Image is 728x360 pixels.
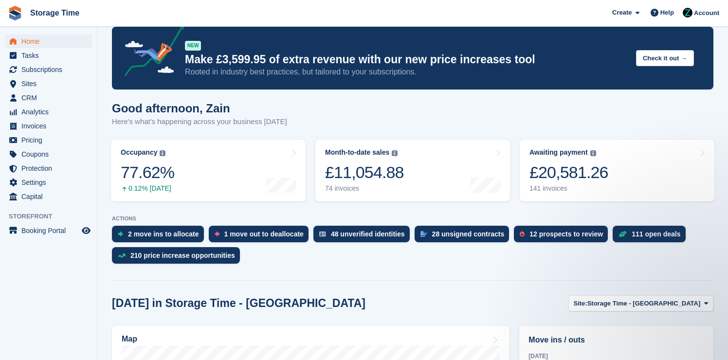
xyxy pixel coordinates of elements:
div: 141 invoices [529,184,608,193]
a: menu [5,119,92,133]
div: 12 prospects to review [529,230,603,238]
a: menu [5,224,92,237]
span: Capital [21,190,80,203]
a: menu [5,105,92,119]
span: Site: [574,299,587,308]
div: NEW [185,41,201,51]
a: 210 price increase opportunities [112,247,245,269]
p: ACTIONS [112,216,713,222]
span: Subscriptions [21,63,80,76]
span: Coupons [21,147,80,161]
a: menu [5,162,92,175]
img: stora-icon-8386f47178a22dfd0bd8f6a31ec36ba5ce8667c1dd55bd0f319d3a0aa187defe.svg [8,6,22,20]
button: Site: Storage Time - [GEOGRAPHIC_DATA] [568,295,714,311]
a: menu [5,77,92,90]
a: menu [5,49,92,62]
span: Booking Portal [21,224,80,237]
a: menu [5,176,92,189]
div: £11,054.88 [325,162,404,182]
span: Storage Time - [GEOGRAPHIC_DATA] [587,299,701,308]
span: CRM [21,91,80,105]
a: Occupancy 77.62% 0.12% [DATE] [111,140,306,201]
a: 1 move out to deallocate [209,226,313,247]
div: 77.62% [121,162,174,182]
div: Awaiting payment [529,148,588,157]
img: verify_identity-adf6edd0f0f0b5bbfe63781bf79b02c33cf7c696d77639b501bdc392416b5a36.svg [319,231,326,237]
p: Make £3,599.95 of extra revenue with our new price increases tool [185,53,628,67]
img: deal-1b604bf984904fb50ccaf53a9ad4b4a5d6e5aea283cecdc64d6e3604feb123c2.svg [619,231,627,237]
span: Invoices [21,119,80,133]
a: menu [5,133,92,147]
a: Month-to-date sales £11,054.88 74 invoices [315,140,510,201]
a: 28 unsigned contracts [415,226,514,247]
img: contract_signature_icon-13c848040528278c33f63329250d36e43548de30e8caae1d1a13099fd9432cc5.svg [420,231,427,237]
div: 0.12% [DATE] [121,184,174,193]
button: Check it out → [636,50,694,66]
div: 210 price increase opportunities [130,252,235,259]
img: Zain Sarwar [683,8,692,18]
p: Here's what's happening across your business [DATE] [112,116,287,127]
div: £20,581.26 [529,162,608,182]
a: Awaiting payment £20,581.26 141 invoices [520,140,714,201]
h2: Move ins / outs [528,334,704,346]
img: price_increase_opportunities-93ffe204e8149a01c8c9dc8f82e8f89637d9d84a8eef4429ea346261dce0b2c0.svg [118,253,126,258]
span: Tasks [21,49,80,62]
a: 111 open deals [613,226,690,247]
h1: Good afternoon, Zain [112,102,287,115]
span: Help [660,8,674,18]
h2: [DATE] in Storage Time - [GEOGRAPHIC_DATA] [112,297,365,310]
a: menu [5,91,92,105]
span: Pricing [21,133,80,147]
img: price-adjustments-announcement-icon-8257ccfd72463d97f412b2fc003d46551f7dbcb40ab6d574587a9cd5c0d94... [116,24,184,80]
span: Analytics [21,105,80,119]
span: Home [21,35,80,48]
span: Storefront [9,212,97,221]
div: 74 invoices [325,184,404,193]
p: Rooted in industry best practices, but tailored to your subscriptions. [185,67,628,77]
h2: Map [122,335,137,343]
span: Sites [21,77,80,90]
span: Account [694,8,719,18]
span: Settings [21,176,80,189]
a: Storage Time [26,5,83,21]
img: prospect-51fa495bee0391a8d652442698ab0144808aea92771e9ea1ae160a38d050c398.svg [520,231,525,237]
img: icon-info-grey-7440780725fd019a000dd9b08b2336e03edf1995a4989e88bcd33f0948082b44.svg [590,150,596,156]
span: Protection [21,162,80,175]
img: move_outs_to_deallocate_icon-f764333ba52eb49d3ac5e1228854f67142a1ed5810a6f6cc68b1a99e826820c5.svg [215,231,219,237]
a: 12 prospects to review [514,226,613,247]
a: 48 unverified identities [313,226,415,247]
a: Preview store [80,225,92,236]
div: Month-to-date sales [325,148,389,157]
div: 2 move ins to allocate [128,230,199,238]
img: move_ins_to_allocate_icon-fdf77a2bb77ea45bf5b3d319d69a93e2d87916cf1d5bf7949dd705db3b84f3ca.svg [118,231,123,237]
div: Occupancy [121,148,157,157]
img: icon-info-grey-7440780725fd019a000dd9b08b2336e03edf1995a4989e88bcd33f0948082b44.svg [160,150,165,156]
div: 28 unsigned contracts [432,230,505,238]
a: menu [5,147,92,161]
a: menu [5,35,92,48]
a: 2 move ins to allocate [112,226,209,247]
a: menu [5,190,92,203]
span: Create [612,8,632,18]
div: 111 open deals [632,230,680,238]
a: menu [5,63,92,76]
img: icon-info-grey-7440780725fd019a000dd9b08b2336e03edf1995a4989e88bcd33f0948082b44.svg [392,150,398,156]
div: 48 unverified identities [331,230,405,238]
div: 1 move out to deallocate [224,230,304,238]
